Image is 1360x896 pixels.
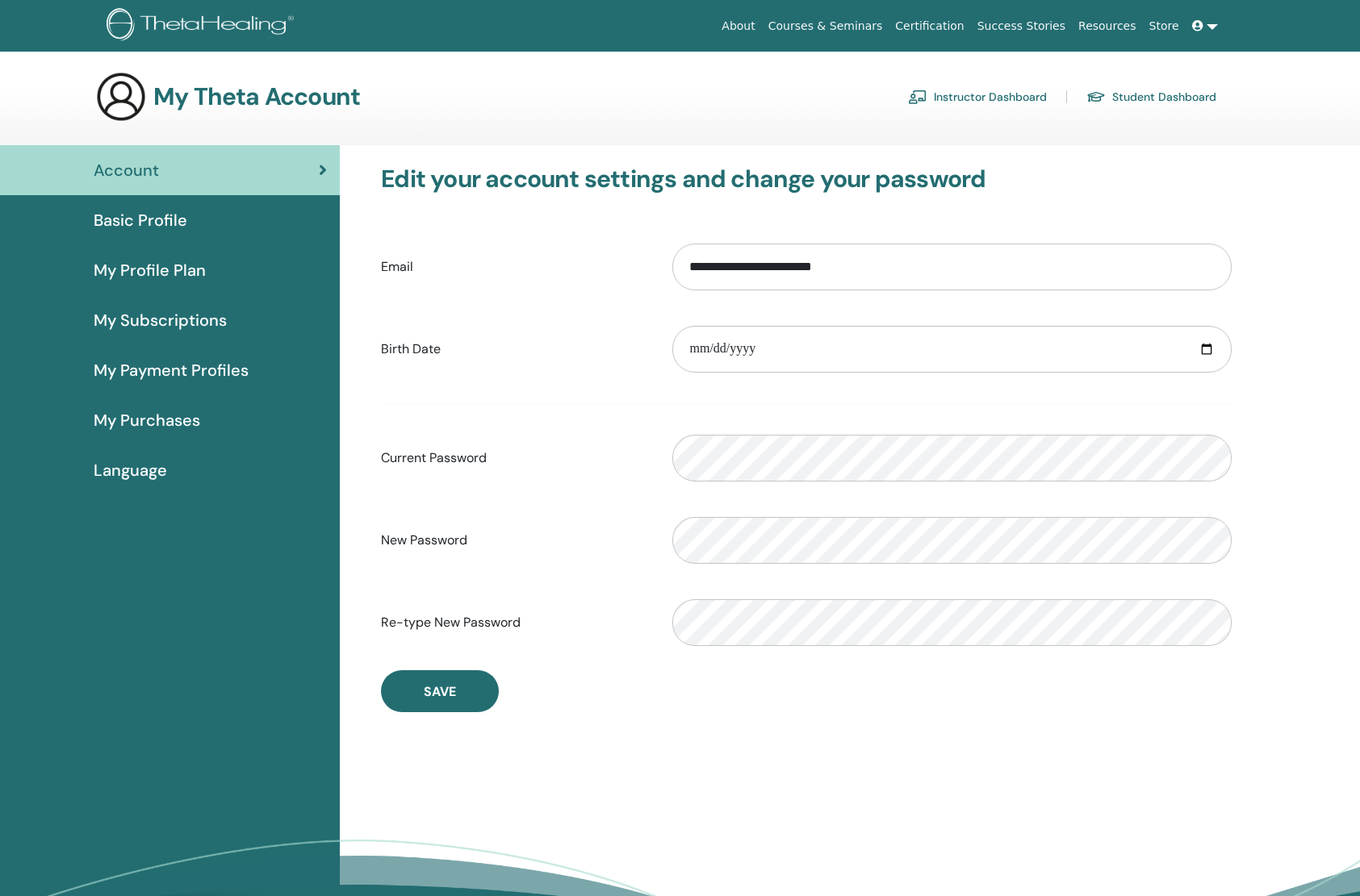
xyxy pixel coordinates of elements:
[94,258,206,282] span: My Profile Plan
[369,252,660,282] label: Email
[1086,90,1106,104] img: graduation-cap.svg
[1086,84,1216,110] a: Student Dashboard
[908,84,1047,110] a: Instructor Dashboard
[369,334,660,365] label: Birth Date
[1143,11,1186,41] a: Store
[95,71,147,123] img: generic-user-icon.jpg
[424,683,456,700] span: Save
[381,165,1232,194] h3: Edit your account settings and change your password
[971,11,1072,41] a: Success Stories
[889,11,970,41] a: Certification
[381,670,499,712] button: Save
[94,358,249,382] span: My Payment Profiles
[908,90,927,104] img: chalkboard-teacher.svg
[153,82,360,111] h3: My Theta Account
[715,11,761,41] a: About
[762,11,889,41] a: Courses & Seminars
[94,458,167,482] span: Language
[94,208,187,232] span: Basic Profile
[94,308,227,332] span: My Subscriptions
[369,607,660,638] label: Re-type New Password
[94,408,200,432] span: My Purchases
[369,443,660,473] label: Current Password
[107,8,299,44] img: logo.png
[369,525,660,556] label: New Password
[1072,11,1143,41] a: Resources
[94,158,159,182] span: Account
